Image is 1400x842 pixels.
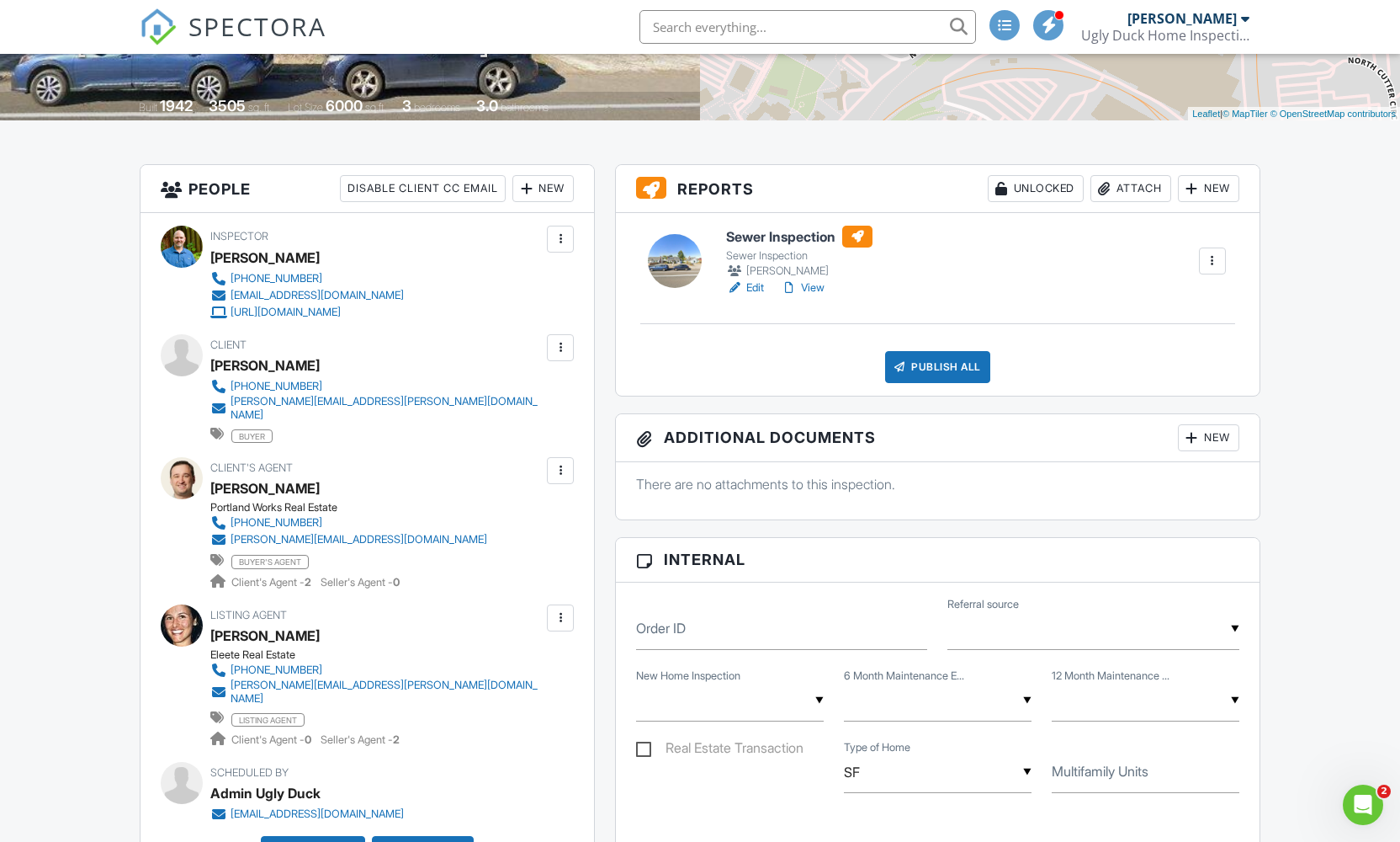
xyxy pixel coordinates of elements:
[726,280,764,296] a: Edit
[141,165,594,213] h3: People
[231,533,487,546] div: [PERSON_NAME][EMAIL_ADDRESS][DOMAIN_NAME]
[248,101,272,114] span: sq. ft.
[1343,785,1383,825] iframe: Intercom live chat
[844,669,964,684] label: 6 Month Maintenance Email
[231,395,543,422] div: [PERSON_NAME][EMAIL_ADDRESS][PERSON_NAME][DOMAIN_NAME]
[210,270,404,287] a: [PHONE_NUMBER]
[1052,762,1148,781] label: Multifamily Units
[188,8,326,44] span: SPECTORA
[414,101,460,114] span: bedrooms
[210,781,321,806] div: Admin Ugly Duck
[1188,107,1400,121] div: |
[210,230,268,242] span: Inspector
[140,8,177,45] img: The Best Home Inspection Software - Spectora
[210,378,543,395] a: [PHONE_NUMBER]
[616,414,1259,462] h3: Additional Documents
[321,576,400,589] span: Seller's Agent -
[210,476,320,501] div: [PERSON_NAME]
[210,679,543,706] a: [PERSON_NAME][EMAIL_ADDRESS][PERSON_NAME][DOMAIN_NAME]
[476,97,498,115] div: 3.0
[231,807,404,821] div: [EMAIL_ADDRESS][DOMAIN_NAME]
[231,429,273,443] span: buyer
[231,576,314,589] span: Client's Agent -
[1081,27,1249,44] div: Ugly Duck Home Inspections
[231,555,309,568] span: buyer's agent
[501,101,549,114] span: bathrooms
[210,514,487,531] a: [PHONE_NUMBER]
[210,662,543,679] a: [PHONE_NUMBER]
[210,304,404,321] a: [URL][DOMAIN_NAME]
[1270,109,1396,119] a: © OpenStreetMap contributors
[1377,785,1391,798] span: 2
[1222,109,1268,119] a: © MapTiler
[210,609,287,621] span: Listing Agent
[231,733,314,746] span: Client's Agent -
[326,97,363,115] div: 6000
[210,395,543,422] a: [PERSON_NAME][EMAIL_ADDRESS][PERSON_NAME][DOMAIN_NAME]
[726,226,872,248] h6: Sewer Inspection
[288,101,323,114] span: Lot Size
[947,597,1019,612] label: Referral source
[616,165,1259,213] h3: Reports
[988,175,1084,202] div: Unlocked
[210,501,501,514] div: Portland Works Real Estate
[636,475,1239,493] p: There are no attachments to this inspection.
[210,287,404,304] a: [EMAIL_ADDRESS][DOMAIN_NAME]
[321,733,400,746] span: Seller's Agent -
[393,733,400,746] strong: 2
[305,576,311,589] strong: 2
[231,380,322,393] div: [PHONE_NUMBER]
[231,272,322,285] div: [PHONE_NUMBER]
[1192,109,1220,119] a: Leaflet
[844,740,910,755] label: Type of Home
[636,740,803,761] label: Real Estate Transaction
[726,263,872,280] div: [PERSON_NAME]
[210,531,487,548] a: [PERSON_NAME][EMAIL_ADDRESS][DOMAIN_NAME]
[639,10,976,44] input: Search everything...
[365,101,386,114] span: sq.ft.
[1052,752,1239,793] input: Multifamily Units
[636,619,686,637] label: Order ID
[885,351,990,383] div: Publish All
[402,97,411,115] div: 3
[1052,669,1169,684] label: 12 Month Maintenance Email
[726,226,872,280] a: Sewer Inspection Sewer Inspection [PERSON_NAME]
[210,353,320,378] div: [PERSON_NAME]
[140,23,326,58] a: SPECTORA
[231,679,543,706] div: [PERSON_NAME][EMAIL_ADDRESS][PERSON_NAME][DOMAIN_NAME]
[1090,175,1171,202] div: Attach
[210,806,404,823] a: [EMAIL_ADDRESS][DOMAIN_NAME]
[210,623,320,648] div: [PERSON_NAME]
[340,175,506,202] div: Disable Client CC Email
[1178,175,1239,202] div: New
[1178,424,1239,451] div: New
[512,175,574,202] div: New
[231,306,341,319] div: [URL][DOMAIN_NAME]
[210,461,293,474] span: Client's Agent
[781,280,825,296] a: View
[231,663,322,677] div: [PHONE_NUMBER]
[726,249,872,263] div: Sewer Inspection
[616,538,1259,582] h3: Internal
[636,669,740,684] label: New Home Inspection
[231,289,404,302] div: [EMAIL_ADDRESS][DOMAIN_NAME]
[231,713,305,727] span: Listing Agent
[210,245,320,270] div: [PERSON_NAME]
[139,101,157,114] span: Built
[1127,10,1237,27] div: [PERSON_NAME]
[210,338,247,351] span: Client
[210,648,556,662] div: Eleete Real Estate
[209,97,246,115] div: 3505
[393,576,400,589] strong: 0
[160,97,193,115] div: 1942
[231,516,322,530] div: [PHONE_NUMBER]
[210,766,289,779] span: Scheduled By
[305,733,311,746] strong: 0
